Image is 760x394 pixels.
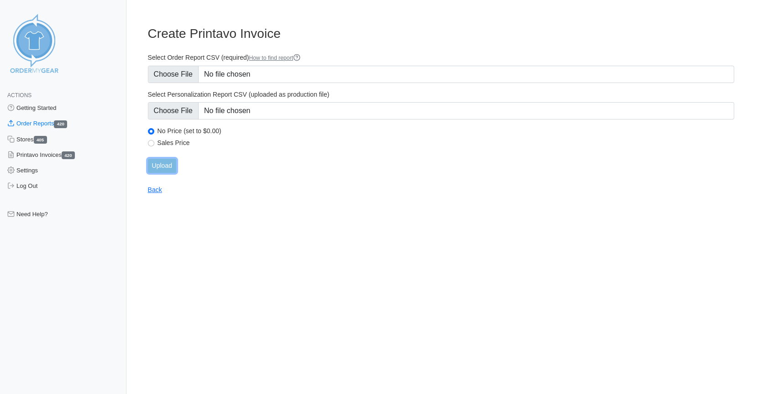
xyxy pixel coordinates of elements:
h3: Create Printavo Invoice [148,26,734,41]
a: How to find report [249,55,300,61]
label: Sales Price [157,139,734,147]
label: No Price (set to $0.00) [157,127,734,135]
label: Select Order Report CSV (required) [148,53,734,62]
span: 420 [54,120,67,128]
label: Select Personalization Report CSV (uploaded as production file) [148,90,734,98]
input: Upload [148,159,176,173]
a: Back [148,186,162,193]
span: 405 [34,136,47,144]
span: 420 [62,151,75,159]
span: Actions [7,92,31,98]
